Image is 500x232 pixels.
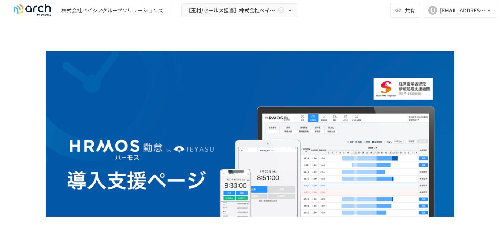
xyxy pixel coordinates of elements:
[186,6,276,15] span: 【玉村/セールス担当】株式会社ベイシアグループソリューションズ様_導入支援サポート
[390,3,421,18] button: 共有
[181,3,298,18] button: 【玉村/セールス担当】株式会社ベイシアグループソリューションズ様_導入支援サポート
[9,4,56,16] img: logo-default@2x-9cf2c760.svg
[440,6,485,15] div: [EMAIL_ADDRESS][DOMAIN_NAME]
[405,6,415,14] span: 共有
[424,3,497,18] button: U[EMAIL_ADDRESS][DOMAIN_NAME]
[61,7,163,14] div: 株式会社ベイシアグループソリューションズ
[428,6,437,15] div: U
